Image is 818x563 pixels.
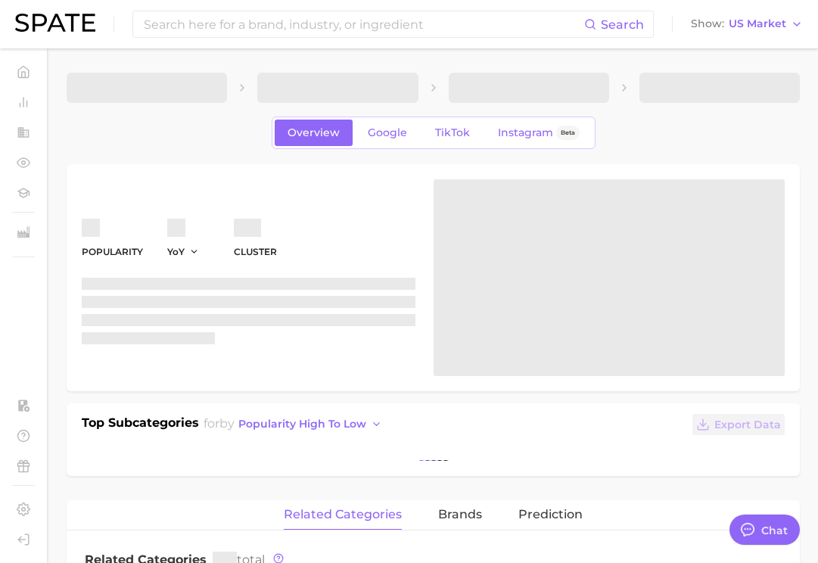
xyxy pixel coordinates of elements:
[601,17,644,32] span: Search
[355,120,420,146] a: Google
[284,508,402,521] span: related categories
[275,120,353,146] a: Overview
[15,14,95,32] img: SPATE
[422,120,483,146] a: TikTok
[235,414,387,434] button: popularity high to low
[167,245,200,258] button: YoY
[485,120,593,146] a: InstagramBeta
[687,14,807,34] button: ShowUS Market
[238,418,366,431] span: popularity high to low
[288,126,340,139] span: Overview
[12,528,35,551] a: Log out. Currently logged in with e-mail pryan@sharkninja.com.
[142,11,584,37] input: Search here for a brand, industry, or ingredient
[204,416,387,431] span: for by
[82,414,199,437] h1: Top Subcategories
[435,126,470,139] span: TikTok
[498,126,553,139] span: Instagram
[368,126,407,139] span: Google
[729,20,786,28] span: US Market
[167,245,185,258] span: YoY
[692,414,785,435] button: Export Data
[438,508,482,521] span: brands
[234,243,277,261] dt: cluster
[561,126,575,139] span: Beta
[714,418,781,431] span: Export Data
[691,20,724,28] span: Show
[518,508,583,521] span: Prediction
[82,243,143,261] dt: Popularity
